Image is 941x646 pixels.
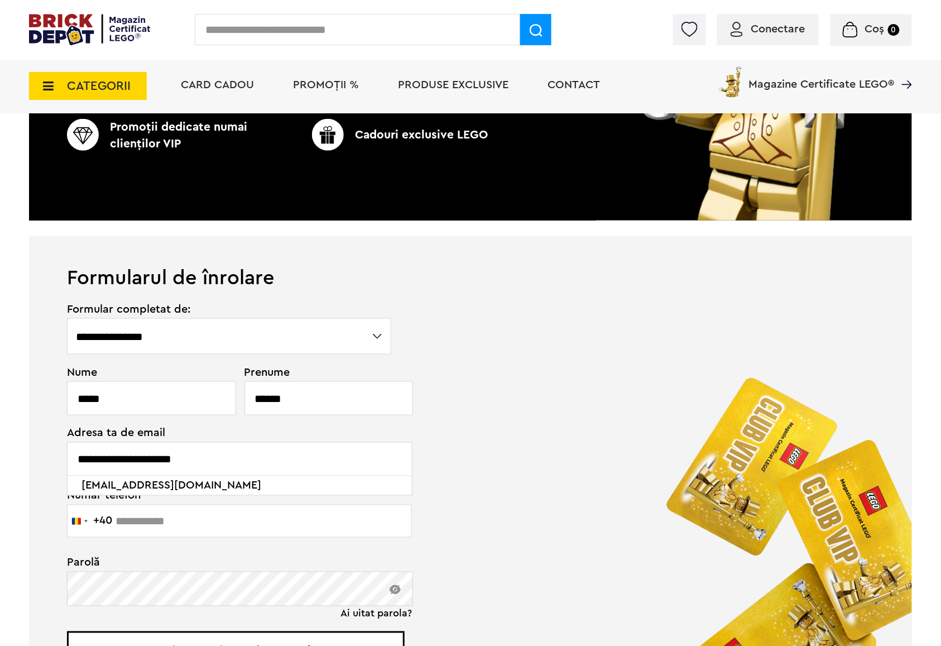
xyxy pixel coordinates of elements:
[398,79,508,90] a: Produse exclusive
[67,119,99,151] img: CC_BD_Green_chek_mark
[67,119,292,152] p: Promoţii dedicate numai clienţilor VIP
[68,505,112,537] button: Selected country
[29,236,912,288] h1: Formularul de înrolare
[865,23,885,35] span: Coș
[751,23,805,35] span: Conectare
[67,304,392,315] span: Formular completat de:
[67,367,230,378] span: Nume
[93,515,112,527] div: +40
[287,119,512,151] p: Cadouri exclusive LEGO
[293,79,359,90] a: PROMOȚII %
[340,608,412,619] a: Ai uitat parola?
[67,557,392,568] span: Parolă
[731,23,805,35] a: Conectare
[888,24,900,36] small: 0
[181,79,254,90] a: Card Cadou
[67,428,392,439] span: Adresa ta de email
[895,64,912,75] a: Magazine Certificate LEGO®
[244,367,393,378] span: Prenume
[67,80,131,92] span: CATEGORII
[548,79,600,90] a: Contact
[312,119,344,151] img: CC_BD_Green_chek_mark
[78,476,403,495] li: [EMAIL_ADDRESS][DOMAIN_NAME]
[749,64,895,90] span: Magazine Certificate LEGO®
